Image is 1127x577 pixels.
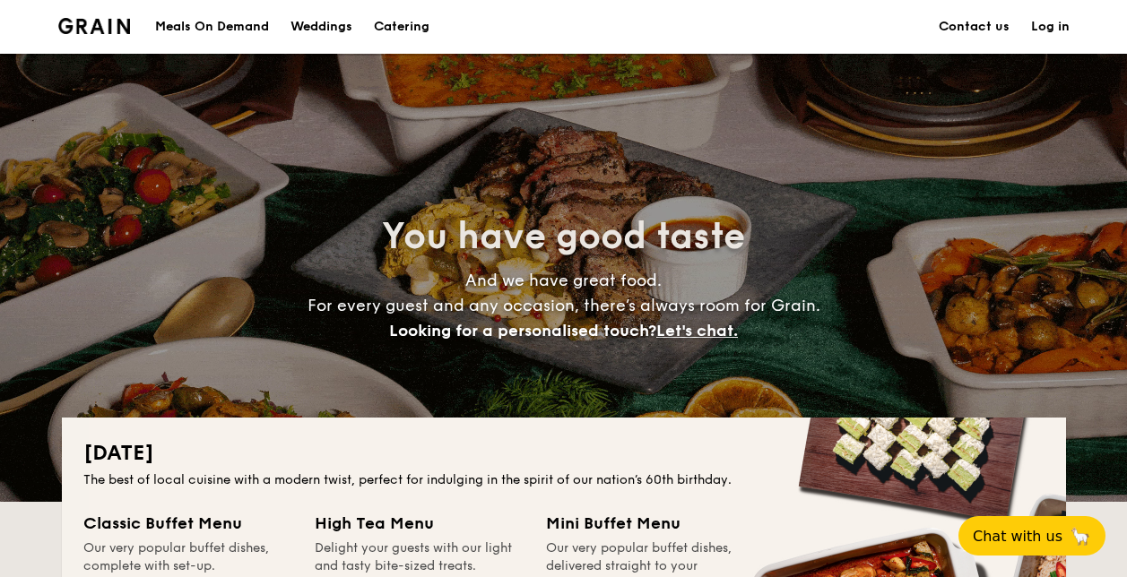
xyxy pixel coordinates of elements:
[1070,526,1091,547] span: 🦙
[58,18,131,34] img: Grain
[83,511,293,536] div: Classic Buffet Menu
[83,439,1045,468] h2: [DATE]
[958,516,1105,555] button: Chat with us🦙
[546,511,756,536] div: Mini Buffet Menu
[656,321,738,340] span: Let's chat.
[973,528,1062,545] span: Chat with us
[83,471,1045,489] div: The best of local cuisine with a modern twist, perfect for indulging in the spirit of our nation’...
[382,215,745,258] span: You have good taste
[308,271,820,340] span: And we have great food. For every guest and any occasion, there’s always room for Grain.
[389,321,656,340] span: Looking for a personalised touch?
[315,511,524,536] div: High Tea Menu
[58,18,131,34] a: Logotype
